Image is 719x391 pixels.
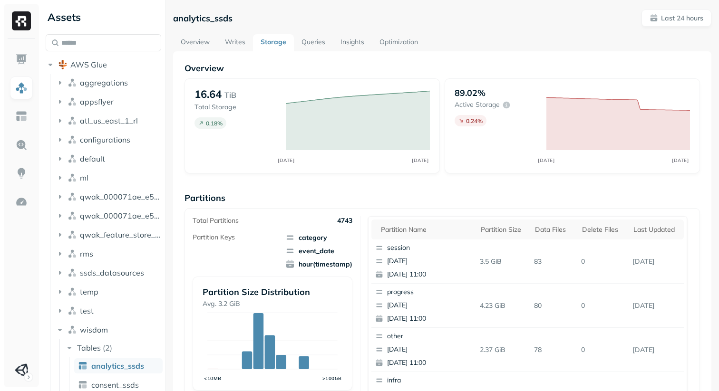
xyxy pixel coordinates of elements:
[387,301,479,310] p: [DATE]
[577,342,629,358] p: 0
[15,53,28,66] img: Dashboard
[68,211,77,220] img: namespace
[15,110,28,123] img: Asset Explorer
[387,314,479,324] p: [DATE] 11:00
[194,87,222,101] p: 16.64
[371,284,484,327] button: progress[DATE][DATE] 11:00
[476,253,531,270] p: 3.5 GiB
[387,332,479,341] p: other
[15,363,28,377] img: Unity
[582,225,624,234] div: Delete Files
[371,239,484,283] button: session[DATE][DATE] 11:00
[80,325,108,334] span: wisdom
[80,306,94,315] span: test
[294,34,333,51] a: Queries
[629,297,684,314] p: Aug 29, 2025
[55,189,162,204] button: qwak_000071ae_e5f6_4c5f_97ab_2b533d00d294_analytics_data
[68,268,77,277] img: namespace
[55,246,162,261] button: rms
[55,208,162,223] button: qwak_000071ae_e5f6_4c5f_97ab_2b533d00d294_analytics_data_view
[80,173,88,182] span: ml
[68,97,77,106] img: namespace
[285,259,352,269] span: hour(timestamp)
[387,345,479,354] p: [DATE]
[68,325,77,334] img: namespace
[70,60,107,69] span: AWS Glue
[68,173,77,182] img: namespace
[55,151,162,166] button: default
[15,82,28,94] img: Assets
[74,358,163,373] a: analytics_ssds
[12,11,31,30] img: Ryft
[55,303,162,318] button: test
[455,100,500,109] p: Active storage
[372,34,426,51] a: Optimization
[253,34,294,51] a: Storage
[77,343,101,353] span: Tables
[371,328,484,372] button: other[DATE][DATE] 11:00
[337,216,352,225] p: 4743
[68,249,77,258] img: namespace
[387,270,479,279] p: [DATE] 11:00
[285,233,352,242] span: category
[80,97,114,106] span: appsflyer
[68,135,77,144] img: namespace
[476,342,531,358] p: 2.37 GiB
[322,375,342,381] tspan: >100GB
[387,243,479,253] p: session
[80,154,105,163] span: default
[55,132,162,147] button: configurations
[381,225,471,234] div: Partition name
[55,75,162,90] button: aggregations
[68,116,77,125] img: namespace
[91,380,139,390] span: consent_ssds
[194,103,277,112] p: Total Storage
[633,225,679,234] div: Last updated
[206,120,223,127] p: 0.18 %
[577,297,629,314] p: 0
[46,10,161,25] div: Assets
[80,192,162,201] span: qwak_000071ae_e5f6_4c5f_97ab_2b533d00d294_analytics_data
[68,230,77,239] img: namespace
[193,233,235,242] p: Partition Keys
[185,63,700,74] p: Overview
[55,113,162,128] button: atl_us_east_1_rl
[203,299,342,308] p: Avg. 3.2 GiB
[15,139,28,151] img: Query Explorer
[538,157,555,163] tspan: [DATE]
[68,306,77,315] img: namespace
[185,192,700,203] p: Partitions
[68,287,77,296] img: namespace
[58,60,68,69] img: root
[530,253,577,270] p: 83
[285,246,352,256] span: event_date
[80,135,130,144] span: configurations
[15,196,28,208] img: Optimization
[55,170,162,185] button: ml
[55,227,162,242] button: qwak_feature_store_000071ae_e5f6_4c5f_97ab_2b533d00d294
[412,157,429,163] tspan: [DATE]
[466,117,483,124] p: 0.24 %
[55,94,162,109] button: appsflyer
[15,167,28,180] img: Insights
[387,376,479,385] p: infra
[65,340,162,355] button: Tables(2)
[476,297,531,314] p: 4.23 GiB
[68,78,77,87] img: namespace
[455,87,486,98] p: 89.02%
[672,157,689,163] tspan: [DATE]
[68,192,77,201] img: namespace
[333,34,372,51] a: Insights
[535,225,573,234] div: Data Files
[661,14,703,23] p: Last 24 hours
[481,225,526,234] div: Partition size
[55,265,162,280] button: ssds_datasources
[387,287,479,297] p: progress
[193,216,239,225] p: Total Partitions
[46,57,161,72] button: AWS Glue
[387,257,479,266] p: [DATE]
[78,380,87,390] img: table
[204,375,222,381] tspan: <10MB
[203,286,342,297] p: Partition Size Distribution
[68,154,77,163] img: namespace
